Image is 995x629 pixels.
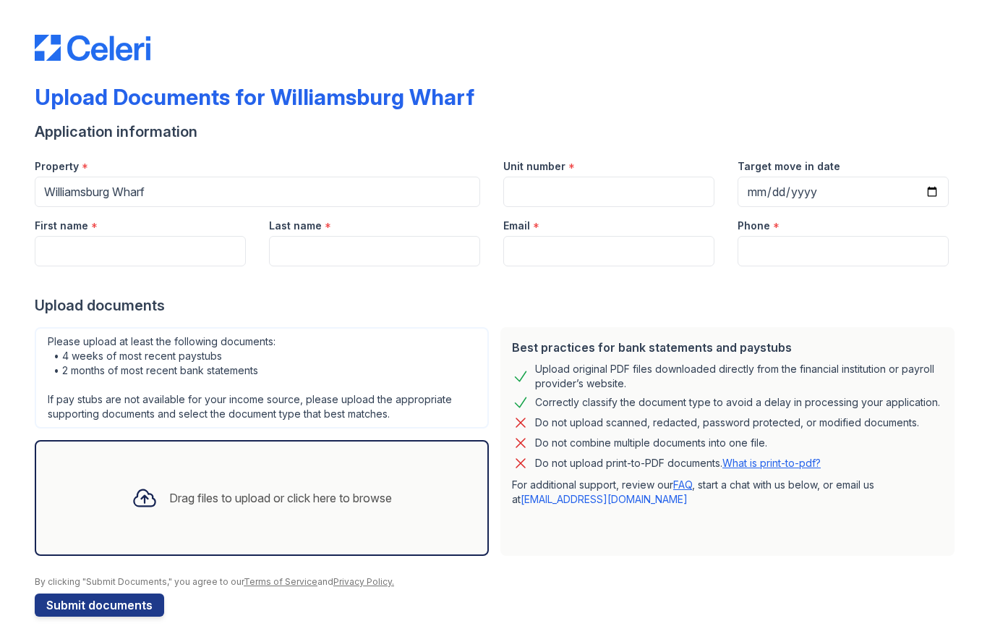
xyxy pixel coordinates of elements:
img: CE_Logo_Blue-a8612792a0a2168367f1c8372b55b34899dd931a85d93a1a3d3e32e68fde9ad4.png [35,35,150,61]
label: Email [503,219,530,233]
div: Upload original PDF files downloaded directly from the financial institution or payroll provider’... [535,362,943,391]
label: Phone [738,219,770,233]
label: Property [35,159,79,174]
a: FAQ [673,478,692,491]
label: Last name [269,219,322,233]
div: Drag files to upload or click here to browse [169,489,392,507]
label: Target move in date [738,159,840,174]
div: Do not combine multiple documents into one file. [535,434,767,452]
p: For additional support, review our , start a chat with us below, or email us at [512,478,943,507]
label: Unit number [503,159,565,174]
div: Upload documents [35,295,960,316]
a: What is print-to-pdf? [722,457,821,469]
button: Submit documents [35,594,164,617]
p: Do not upload print-to-PDF documents. [535,456,821,470]
div: By clicking "Submit Documents," you agree to our and [35,576,960,588]
div: Application information [35,122,960,142]
div: Best practices for bank statements and paystubs [512,339,943,356]
label: First name [35,219,88,233]
a: Privacy Policy. [333,576,394,587]
div: Correctly classify the document type to avoid a delay in processing your application. [535,394,940,411]
a: Terms of Service [244,576,317,587]
a: [EMAIL_ADDRESS][DOMAIN_NAME] [521,493,688,505]
div: Please upload at least the following documents: • 4 weeks of most recent paystubs • 2 months of m... [35,327,489,429]
div: Upload Documents for Williamsburg Wharf [35,84,474,110]
div: Do not upload scanned, redacted, password protected, or modified documents. [535,414,919,431]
